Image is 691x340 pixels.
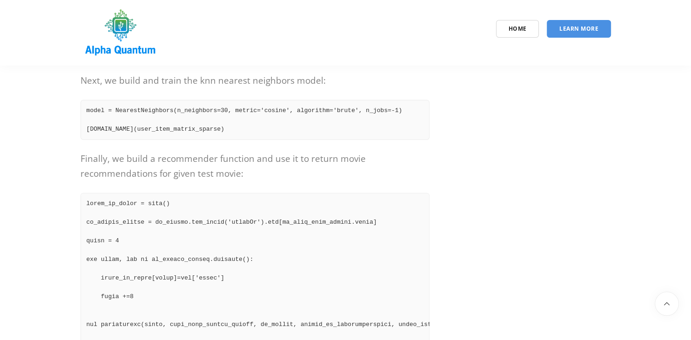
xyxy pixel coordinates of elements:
a: Learn More [547,20,611,38]
p: Finally, we build a recommender function and use it to return movie recommendations for given tes... [81,151,429,181]
p: Next, we build and train the knn nearest neighbors model: [81,73,429,88]
img: logo [81,6,161,60]
a: Home [496,20,539,38]
span: Home [509,25,527,33]
pre: model = NearestNeighbors(n_neighbors=30, metric='cosine', algorithm='brute', n_jobs=-1) [DOMAIN_N... [81,100,429,140]
span: Learn More [559,25,598,33]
